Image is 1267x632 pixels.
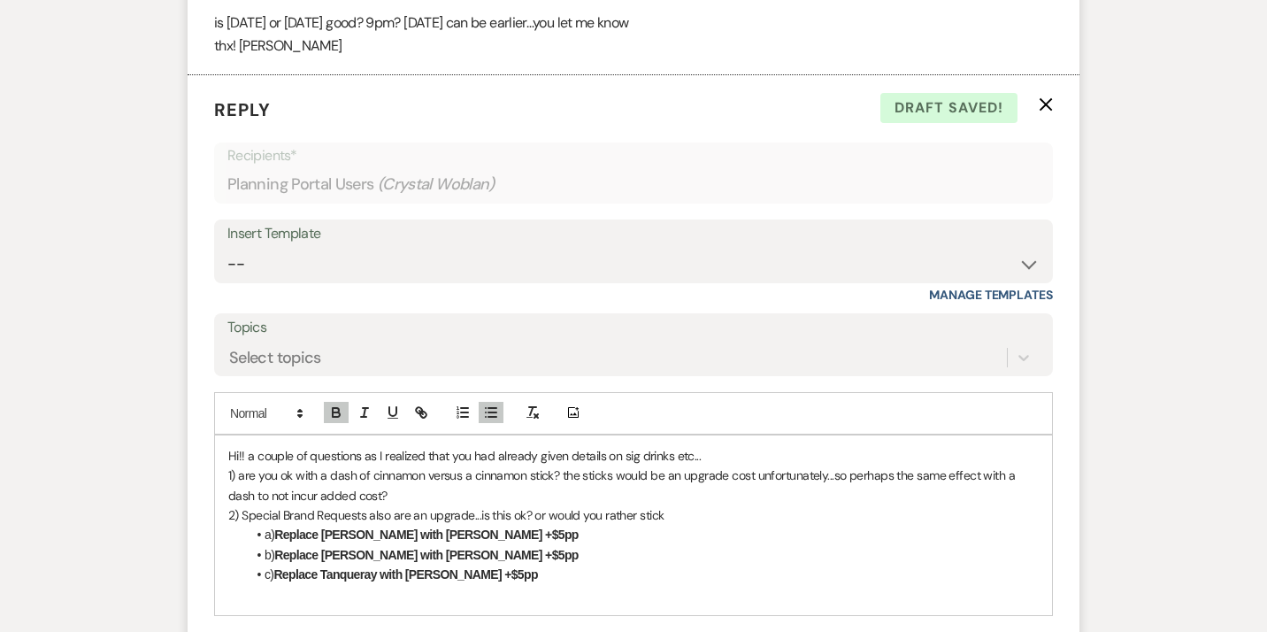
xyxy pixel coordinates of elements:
[929,287,1053,303] a: Manage Templates
[227,167,1040,202] div: Planning Portal Users
[228,446,1039,466] p: Hi!! a couple of questions as I realized that you had already given details on sig drinks etc...
[273,567,537,582] strong: Replace Tanqueray with [PERSON_NAME] +$5pp
[274,548,579,562] strong: Replace [PERSON_NAME] with [PERSON_NAME] +$5pp
[246,565,1039,584] li: c)
[880,93,1017,123] span: Draft saved!
[227,144,1040,167] p: Recipients*
[228,505,1039,525] p: 2) Special Brand Requests also are an upgrade...is this ok? or would you rather stick
[214,12,1053,35] p: is [DATE] or [DATE] good? 9pm? [DATE] can be earlier…you let me know
[228,466,1039,505] p: 1) are you ok with a dash of cinnamon versus a cinnamon stick? the sticks would be an upgrade cos...
[378,173,496,197] span: ( Crystal Woblan )
[214,35,1053,58] p: thx! [PERSON_NAME]
[274,528,579,542] strong: Replace [PERSON_NAME] with [PERSON_NAME] +$5pp
[246,525,1039,544] li: a)
[227,315,1040,341] label: Topics
[229,345,321,369] div: Select topics
[246,545,1039,565] li: b)
[214,98,271,121] span: Reply
[227,221,1040,247] div: Insert Template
